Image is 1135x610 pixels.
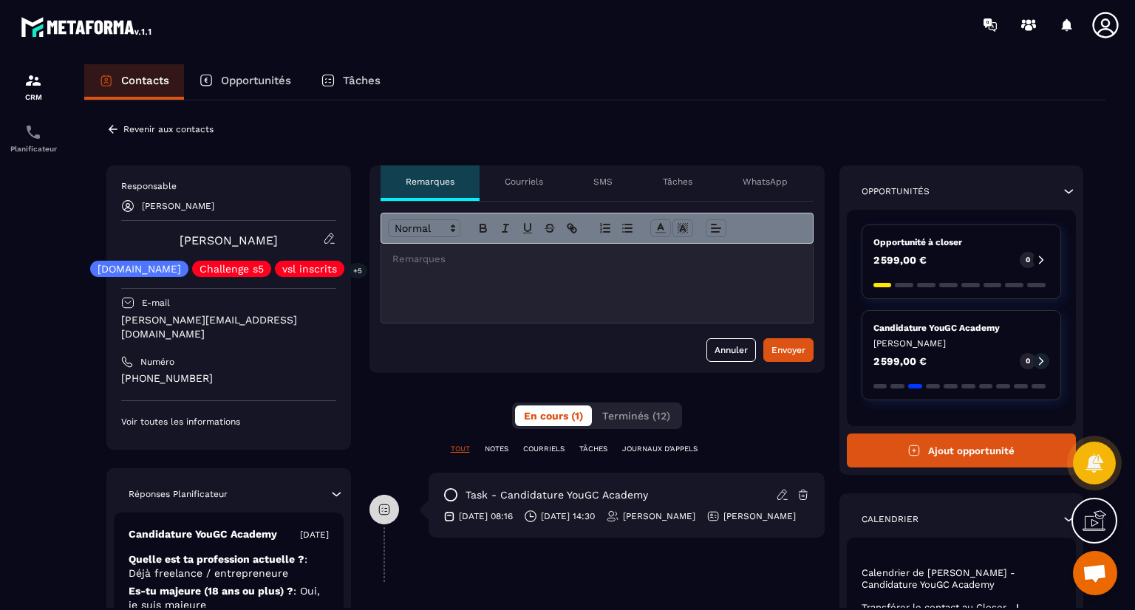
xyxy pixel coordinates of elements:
[862,513,918,525] p: Calendrier
[623,510,695,522] p: [PERSON_NAME]
[140,356,174,368] p: Numéro
[306,64,395,100] a: Tâches
[180,233,278,247] a: [PERSON_NAME]
[873,255,927,265] p: 2 599,00 €
[129,488,228,500] p: Réponses Planificateur
[4,93,63,101] p: CRM
[541,510,595,522] p: [DATE] 14:30
[459,510,513,522] p: [DATE] 08:16
[771,343,805,357] div: Envoyer
[873,322,1050,334] p: Candidature YouGC Academy
[129,527,277,541] p: Candidature YouGC Academy
[121,180,336,192] p: Responsable
[706,338,756,362] button: Annuler
[4,112,63,164] a: schedulerschedulerPlanificateur
[348,263,367,278] p: +5
[121,313,336,341] p: [PERSON_NAME][EMAIL_ADDRESS][DOMAIN_NAME]
[1026,255,1030,265] p: 0
[873,337,1050,349] p: [PERSON_NAME]
[763,338,814,362] button: Envoyer
[579,444,607,454] p: TÂCHES
[1073,551,1117,595] div: Ouvrir le chat
[523,444,565,454] p: COURRIELS
[21,13,154,40] img: logo
[451,444,470,454] p: TOUT
[221,74,291,87] p: Opportunités
[24,123,42,141] img: scheduler
[98,264,181,274] p: [DOMAIN_NAME]
[282,264,337,274] p: vsl inscrits
[121,74,169,87] p: Contacts
[200,264,264,274] p: Challenge s5
[121,371,336,385] p: [PHONE_NUMBER]
[873,356,927,366] p: 2 599,00 €
[485,444,508,454] p: NOTES
[663,176,692,188] p: Tâches
[515,405,592,426] button: En cours (1)
[1026,356,1030,366] p: 0
[743,176,788,188] p: WhatsApp
[466,488,648,502] p: task - Candidature YouGC Academy
[184,64,306,100] a: Opportunités
[602,410,670,422] span: Terminés (12)
[873,236,1050,248] p: Opportunité à closer
[123,124,214,134] p: Revenir aux contacts
[343,74,381,87] p: Tâches
[300,529,329,541] p: [DATE]
[622,444,698,454] p: JOURNAUX D'APPELS
[4,145,63,153] p: Planificateur
[129,552,329,580] p: Quelle est ta profession actuelle ?
[862,567,1062,591] p: Calendrier de [PERSON_NAME] - Candidature YouGC Academy
[142,297,170,309] p: E-mail
[121,416,336,428] p: Voir toutes les informations
[406,176,454,188] p: Remarques
[847,433,1077,467] button: Ajout opportunité
[593,176,613,188] p: SMS
[24,72,42,89] img: formation
[862,185,930,197] p: Opportunités
[505,176,543,188] p: Courriels
[723,510,796,522] p: [PERSON_NAME]
[524,410,583,422] span: En cours (1)
[4,61,63,112] a: formationformationCRM
[142,201,214,211] p: [PERSON_NAME]
[84,64,184,100] a: Contacts
[593,405,679,426] button: Terminés (12)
